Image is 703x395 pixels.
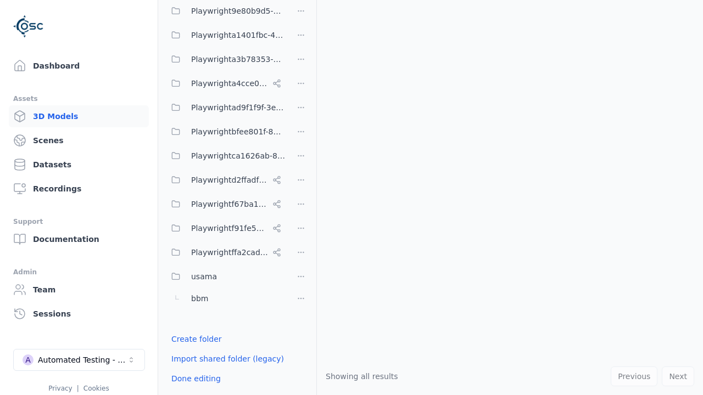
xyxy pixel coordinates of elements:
span: Playwrightad9f1f9f-3e6a-4231-8f19-c506bf64a382 [191,101,286,114]
span: Playwrighta1401fbc-43d7-48dd-a309-be935d99d708 [191,29,286,42]
button: Playwrightf91fe523-dd75-44f3-a953-451f6070cb42 [165,217,286,239]
div: Assets [13,92,144,105]
a: Recordings [9,178,149,200]
button: Playwrightd2ffadf0-c973-454c-8fcf-dadaeffcb802 [165,169,286,191]
button: Playwrighta1401fbc-43d7-48dd-a309-be935d99d708 [165,24,286,46]
span: Playwrightca1626ab-8cec-4ddc-b85a-2f9392fe08d1 [191,149,286,162]
button: Done editing [165,369,227,388]
a: Cookies [83,385,109,392]
span: Playwrighta4cce06a-a8e6-4c0d-bfc1-93e8d78d750a [191,77,268,90]
button: Playwrightffa2cad8-0214-4c2f-a758-8e9593c5a37e [165,241,286,263]
a: 3D Models [9,105,149,127]
button: Playwrightbfee801f-8be1-42a6-b774-94c49e43b650 [165,121,286,143]
a: Team [9,279,149,301]
span: usama [191,270,217,283]
span: Playwright9e80b9d5-ab0b-4e8f-a3de-da46b25b8298 [191,4,286,18]
span: bbm [191,292,208,305]
div: Support [13,215,144,228]
span: Playwrighta3b78353-5999-46c5-9eab-70007203469a [191,53,286,66]
span: Playwrightf91fe523-dd75-44f3-a953-451f6070cb42 [191,222,268,235]
button: Select a workspace [13,349,145,371]
button: Playwrightca1626ab-8cec-4ddc-b85a-2f9392fe08d1 [165,145,286,167]
button: Playwrightad9f1f9f-3e6a-4231-8f19-c506bf64a382 [165,97,286,119]
div: Admin [13,266,144,279]
a: Create folder [171,334,222,345]
span: | [77,385,79,392]
button: Playwrighta4cce06a-a8e6-4c0d-bfc1-93e8d78d750a [165,72,286,94]
button: Playwrightf67ba199-386a-42d1-aebc-3b37e79c7296 [165,193,286,215]
a: Sessions [9,303,149,325]
span: Playwrightffa2cad8-0214-4c2f-a758-8e9593c5a37e [191,246,268,259]
a: Dashboard [9,55,149,77]
a: Datasets [9,154,149,176]
div: A [23,354,34,365]
a: Scenes [9,129,149,151]
button: Create folder [165,329,228,349]
a: Privacy [48,385,72,392]
a: Import shared folder (legacy) [171,353,284,364]
a: Documentation [9,228,149,250]
span: Playwrightbfee801f-8be1-42a6-b774-94c49e43b650 [191,125,286,138]
button: usama [165,266,286,287]
span: Showing all results [326,372,398,381]
img: Logo [13,11,44,42]
div: Automated Testing - Playwright [38,354,127,365]
button: Playwrighta3b78353-5999-46c5-9eab-70007203469a [165,48,286,70]
span: Playwrightd2ffadf0-c973-454c-8fcf-dadaeffcb802 [191,173,268,187]
span: Playwrightf67ba199-386a-42d1-aebc-3b37e79c7296 [191,198,268,211]
button: Import shared folder (legacy) [165,349,291,369]
button: bbm [165,287,286,309]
